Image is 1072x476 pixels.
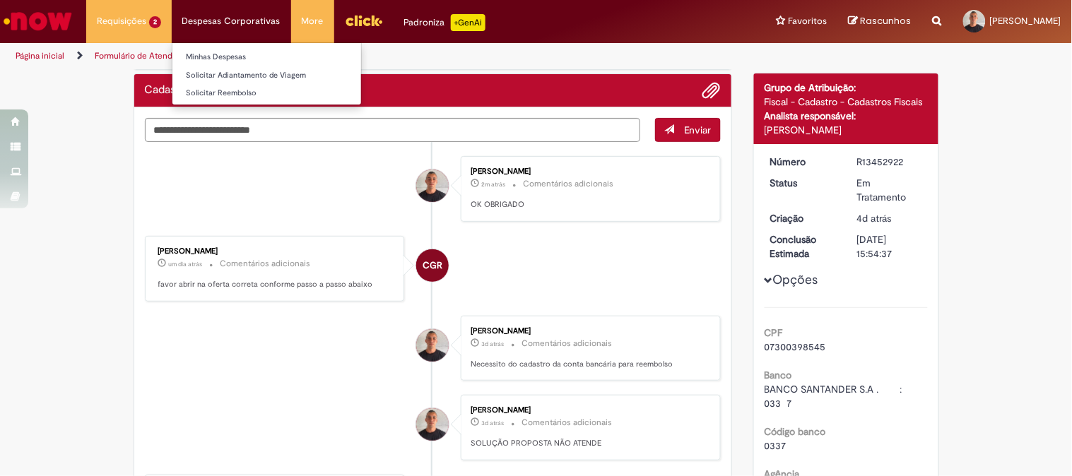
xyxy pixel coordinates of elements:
span: More [302,14,324,28]
span: 07300398545 [765,340,826,353]
a: Página inicial [16,50,64,61]
span: Despesas Corporativas [182,14,281,28]
span: BANCO SANTANDER S.A . : 033 7 [765,383,923,410]
div: 27/08/2025 14:51:51 [857,211,923,225]
span: 3d atrás [481,419,504,427]
time: 27/08/2025 14:51:51 [857,212,892,225]
button: Adicionar anexos [702,81,721,100]
span: Requisições [97,14,146,28]
b: Banco [765,369,792,381]
small: Comentários adicionais [522,338,612,350]
p: SOLUÇÃO PROPOSTA NÃO ATENDE [471,438,706,449]
div: Camila Garcia Rafael [416,249,449,282]
div: Hugo Araujo Santos [416,169,449,202]
span: Rascunhos [861,14,912,28]
p: Necessito do cadastro da conta bancária para reembolso [471,359,706,370]
small: Comentários adicionais [522,417,612,429]
time: 28/08/2025 17:26:39 [481,340,504,348]
p: +GenAi [451,14,485,31]
span: [PERSON_NAME] [990,15,1061,27]
a: Minhas Despesas [172,49,361,65]
dt: Criação [760,211,847,225]
div: Hugo Araujo Santos [416,408,449,441]
a: Solicitar Reembolso [172,85,361,101]
a: Rascunhos [849,15,912,28]
span: 4d atrás [857,212,892,225]
time: 30/08/2025 19:51:04 [481,180,505,189]
span: CGR [423,249,442,282]
dt: Conclusão Estimada [760,232,847,261]
span: 2 [149,16,161,28]
p: favor abrir na oferta correta conforme passo a passo abaixo [158,279,394,290]
button: Enviar [655,118,721,142]
time: 29/08/2025 16:23:13 [169,260,203,268]
textarea: Digite sua mensagem aqui... [145,118,641,142]
div: Hugo Araujo Santos [416,329,449,362]
a: Solicitar Adiantamento de Viagem [172,68,361,83]
span: 2m atrás [481,180,505,189]
ul: Despesas Corporativas [172,42,362,105]
p: OK OBRIGADO [471,199,706,210]
div: Grupo de Atribuição: [765,81,928,95]
ul: Trilhas de página [11,43,704,69]
span: 3d atrás [481,340,504,348]
span: Favoritos [789,14,827,28]
div: R13452922 [857,155,923,169]
div: [PERSON_NAME] [158,247,394,256]
img: ServiceNow [1,7,74,35]
span: Enviar [684,124,712,136]
b: Código banco [765,425,826,438]
div: [PERSON_NAME] [471,327,706,335]
div: [PERSON_NAME] [471,406,706,415]
div: [PERSON_NAME] [471,167,706,176]
div: [PERSON_NAME] [765,123,928,137]
span: um dia atrás [169,260,203,268]
div: Em Tratamento [857,176,923,204]
div: Fiscal - Cadastro - Cadastros Fiscais [765,95,928,109]
small: Comentários adicionais [523,178,613,190]
dt: Status [760,176,847,190]
h2: Cadastro de dados Bancários Histórico de tíquete [145,84,290,97]
div: [DATE] 15:54:37 [857,232,923,261]
b: CPF [765,326,783,339]
div: Analista responsável: [765,109,928,123]
a: Formulário de Atendimento [95,50,199,61]
dt: Número [760,155,847,169]
img: click_logo_yellow_360x200.png [345,10,383,31]
small: Comentários adicionais [220,258,311,270]
div: Padroniza [404,14,485,31]
span: 0337 [765,439,787,452]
